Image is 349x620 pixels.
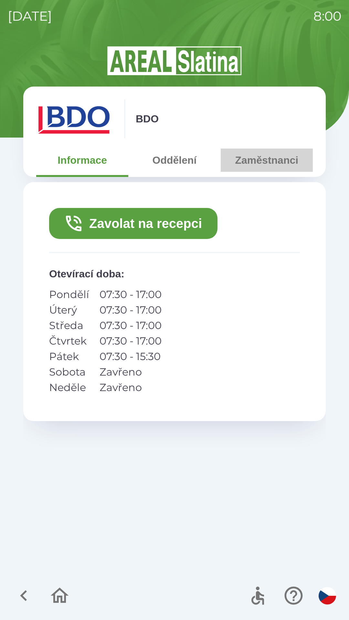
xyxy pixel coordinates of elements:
p: 07:30 - 17:00 [100,302,162,318]
button: Zaměstnanci [221,149,313,172]
p: 07:30 - 17:00 [100,333,162,349]
button: Zavolat na recepci [49,208,217,239]
button: Informace [36,149,128,172]
img: ae7449ef-04f1-48ed-85b5-e61960c78b50.png [36,99,114,138]
p: Čtvrtek [49,333,89,349]
p: 07:30 - 15:30 [100,349,162,364]
p: Zavřeno [100,364,162,380]
p: Pondělí [49,287,89,302]
img: cs flag [319,587,336,604]
p: Neděle [49,380,89,395]
p: Sobota [49,364,89,380]
p: 07:30 - 17:00 [100,287,162,302]
p: Zavřeno [100,380,162,395]
p: [DATE] [8,6,52,26]
p: Pátek [49,349,89,364]
button: Oddělení [128,149,220,172]
p: 07:30 - 17:00 [100,318,162,333]
p: 8:00 [313,6,341,26]
p: BDO [136,111,159,127]
p: Úterý [49,302,89,318]
img: Logo [23,45,326,76]
p: Středa [49,318,89,333]
p: Otevírací doba : [49,266,300,282]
